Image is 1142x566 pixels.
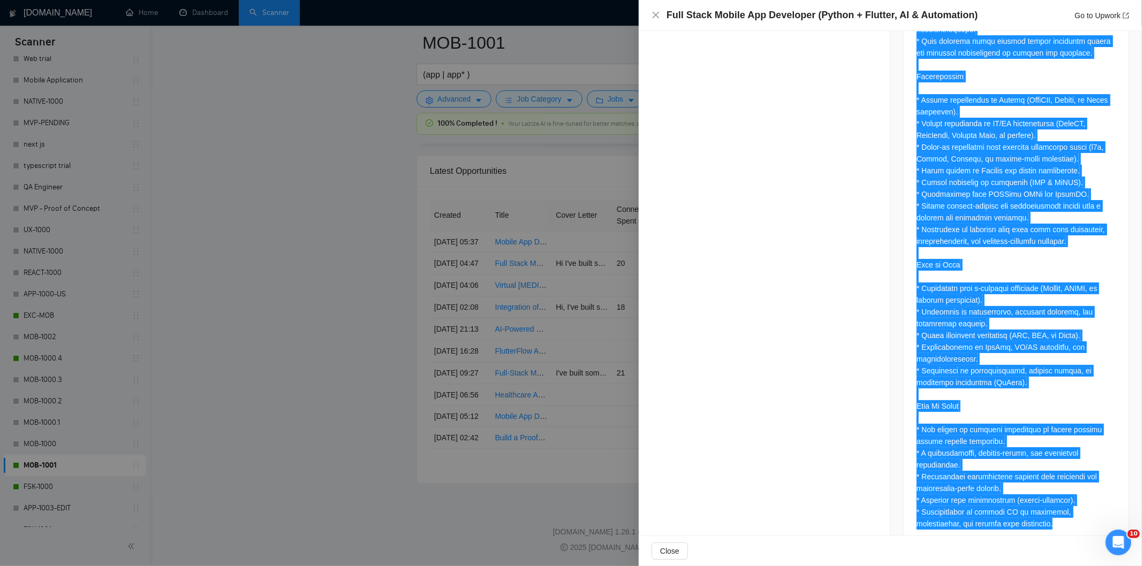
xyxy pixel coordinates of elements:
[667,9,978,22] h4: Full Stack Mobile App Developer (Python + Flutter, AI & Automation)
[652,11,660,20] button: Close
[1106,530,1131,555] iframe: Intercom live chat
[1075,11,1129,20] a: Go to Upworkexport
[652,542,688,560] button: Close
[1128,530,1140,538] span: 10
[1123,12,1129,19] span: export
[660,545,679,557] span: Close
[652,11,660,19] span: close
